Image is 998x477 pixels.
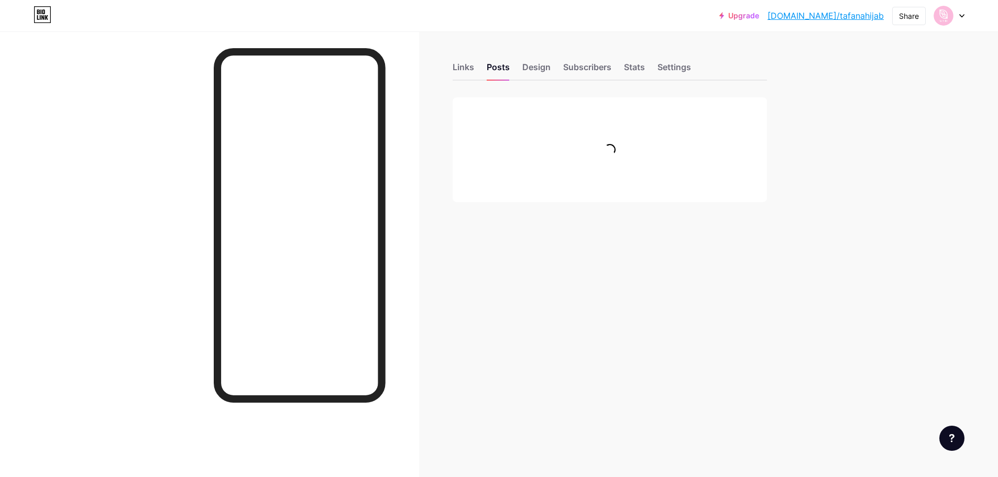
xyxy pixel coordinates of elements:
a: [DOMAIN_NAME]/tafanahijab [767,9,884,22]
div: Settings [657,61,691,80]
div: Subscribers [563,61,611,80]
img: Tafana Collection [934,6,953,26]
div: Posts [487,61,510,80]
a: Upgrade [719,12,759,20]
div: Links [453,61,474,80]
div: Stats [624,61,645,80]
div: Share [899,10,919,21]
div: Design [522,61,551,80]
